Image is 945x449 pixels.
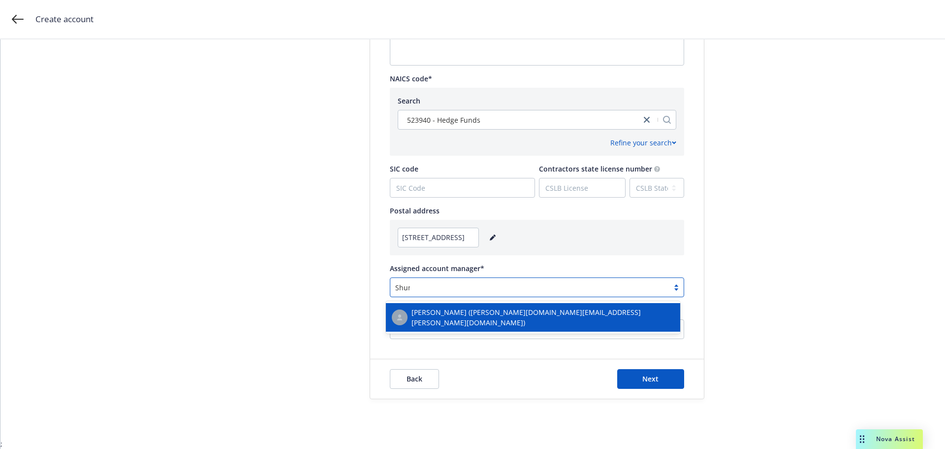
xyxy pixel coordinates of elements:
span: 523940 - Hedge Funds [407,115,480,125]
span: [PERSON_NAME] ([PERSON_NAME][DOMAIN_NAME][EMAIL_ADDRESS][PERSON_NAME][DOMAIN_NAME]) [411,307,674,328]
button: Next [617,369,684,389]
div: Drag to move [856,429,868,449]
span: NAICS code* [390,74,432,83]
textarea: Enter business description [390,16,684,66]
input: SIC Code [390,178,535,197]
a: editPencil [487,232,499,243]
span: Search [398,96,420,105]
div: Refine your search [610,138,676,148]
span: Next [642,374,659,383]
span: Assigned account manager* [390,264,484,273]
a: close [641,114,653,126]
button: Back [390,369,439,389]
span: Contractors state license number [539,164,652,173]
span: SIC code [390,164,418,173]
span: Back [407,374,422,383]
input: CSLB License [539,178,625,197]
span: Nova Assist [876,435,915,443]
span: Create account [35,13,94,26]
button: Nova Assist [856,429,923,449]
span: 523940 - Hedge Funds [403,115,636,125]
span: [STREET_ADDRESS] [402,232,465,242]
span: Postal address [390,206,440,215]
div: ; [0,39,945,449]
